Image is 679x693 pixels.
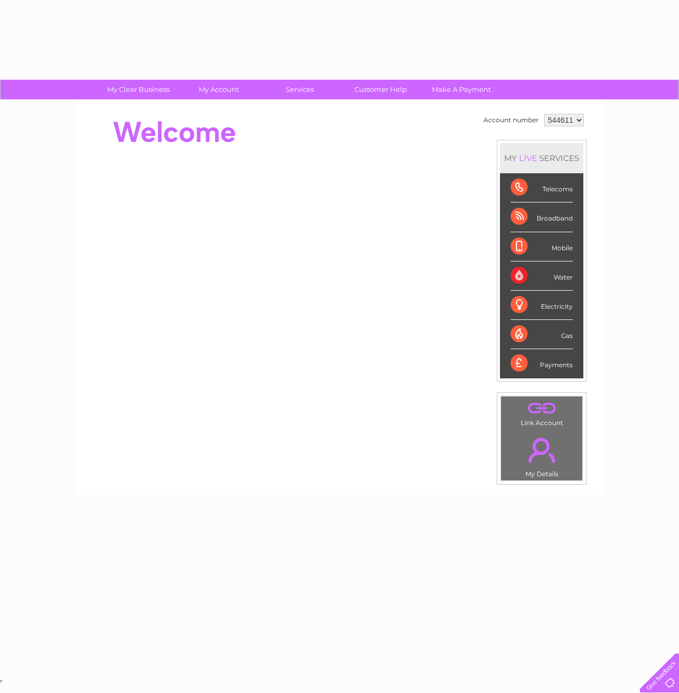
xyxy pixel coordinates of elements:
[511,261,573,291] div: Water
[511,349,573,378] div: Payments
[511,320,573,349] div: Gas
[504,432,580,469] a: .
[481,111,541,129] td: Account number
[500,143,583,173] div: MY SERVICES
[256,80,344,99] a: Services
[517,153,539,163] div: LIVE
[511,291,573,320] div: Electricity
[511,173,573,202] div: Telecoms
[504,399,580,418] a: .
[511,202,573,232] div: Broadband
[500,396,583,429] td: Link Account
[418,80,505,99] a: Make A Payment
[175,80,263,99] a: My Account
[95,80,182,99] a: My Clear Business
[337,80,425,99] a: Customer Help
[511,232,573,261] div: Mobile
[500,429,583,481] td: My Details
